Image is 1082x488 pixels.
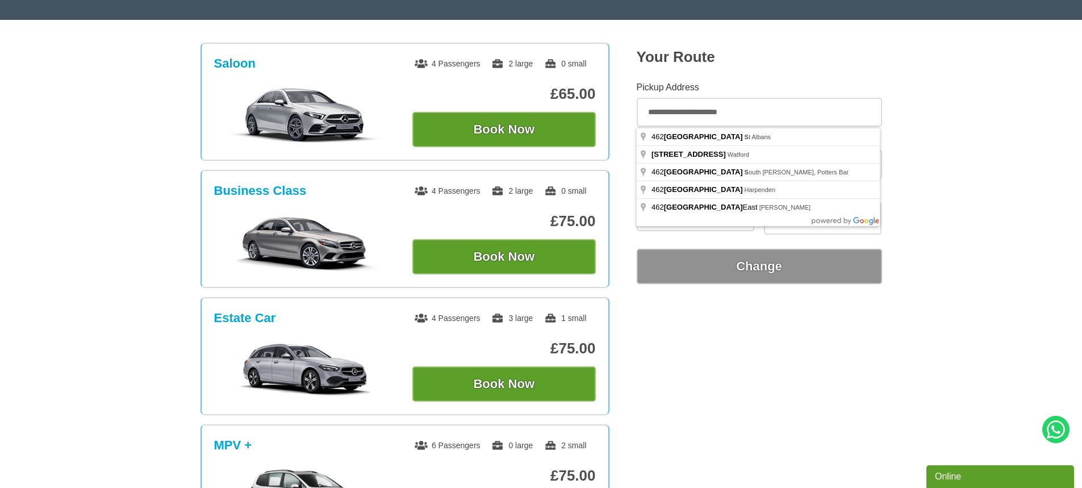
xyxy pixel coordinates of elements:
[759,204,811,211] span: [PERSON_NAME]
[664,132,743,141] span: [GEOGRAPHIC_DATA]
[412,467,596,485] p: £75.00
[214,311,276,326] h3: Estate Car
[412,85,596,103] p: £65.00
[412,212,596,230] p: £75.00
[745,134,771,140] span: t Albans
[491,314,533,323] span: 3 large
[415,59,481,68] span: 4 Passengers
[664,203,743,211] span: [GEOGRAPHIC_DATA]
[544,186,586,195] span: 0 small
[491,59,533,68] span: 2 large
[664,168,743,176] span: [GEOGRAPHIC_DATA]
[214,438,252,453] h3: MPV +
[544,441,586,450] span: 2 small
[544,314,586,323] span: 1 small
[415,441,481,450] span: 6 Passengers
[745,169,849,176] span: outh [PERSON_NAME], Potters Bar
[651,185,745,194] span: 462
[220,341,391,398] img: Estate Car
[651,203,759,211] span: 462 East
[220,87,391,144] img: Saloon
[651,168,745,176] span: 462
[745,134,749,140] span: S
[491,186,533,195] span: 2 large
[745,169,749,176] span: S
[637,48,882,66] h2: Your Route
[745,186,775,193] span: Harpenden
[637,249,882,284] button: Change
[412,112,596,147] button: Book Now
[544,59,586,68] span: 0 small
[637,83,882,92] label: Pickup Address
[214,183,307,198] h3: Business Class
[412,366,596,402] button: Book Now
[220,214,391,271] img: Business Class
[412,340,596,357] p: £75.00
[664,185,743,194] span: [GEOGRAPHIC_DATA]
[728,151,749,158] span: Watford
[415,314,481,323] span: 4 Passengers
[491,441,533,450] span: 0 large
[651,150,726,159] span: [STREET_ADDRESS]
[214,56,256,71] h3: Saloon
[926,463,1076,488] iframe: chat widget
[651,132,745,141] span: 462
[415,186,481,195] span: 4 Passengers
[412,239,596,274] button: Book Now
